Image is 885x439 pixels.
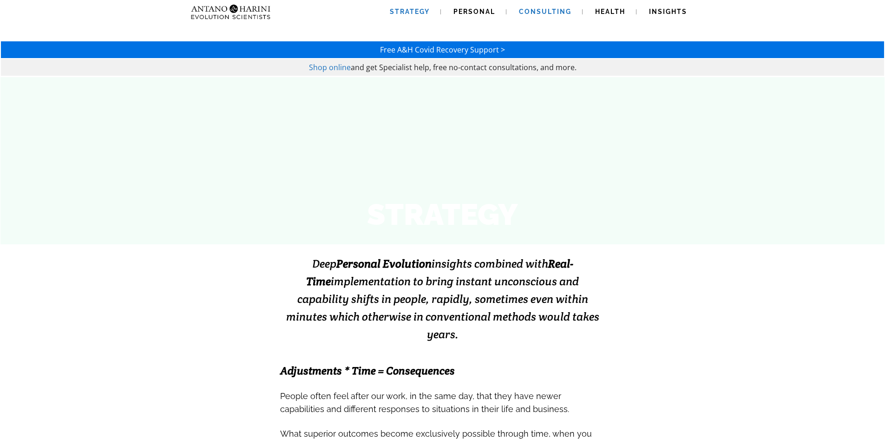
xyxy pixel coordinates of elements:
[309,62,351,72] a: Shop online
[595,8,625,15] span: Health
[519,8,571,15] span: Consulting
[280,364,455,378] span: Adjustments * Time = Consequences
[453,8,495,15] span: Personal
[280,391,569,414] span: People often feel after our work, in the same day, that they have newer capabilities and differen...
[351,62,577,72] span: and get Specialist help, free no-contact consultations, and more.
[286,256,599,341] span: Deep insights combined with implementation to bring instant unconscious and capability shifts in ...
[380,45,505,55] a: Free A&H Covid Recovery Support >
[367,197,518,232] strong: STRATEGY
[336,256,432,271] strong: Personal Evolution
[390,8,430,15] span: Strategy
[649,8,687,15] span: Insights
